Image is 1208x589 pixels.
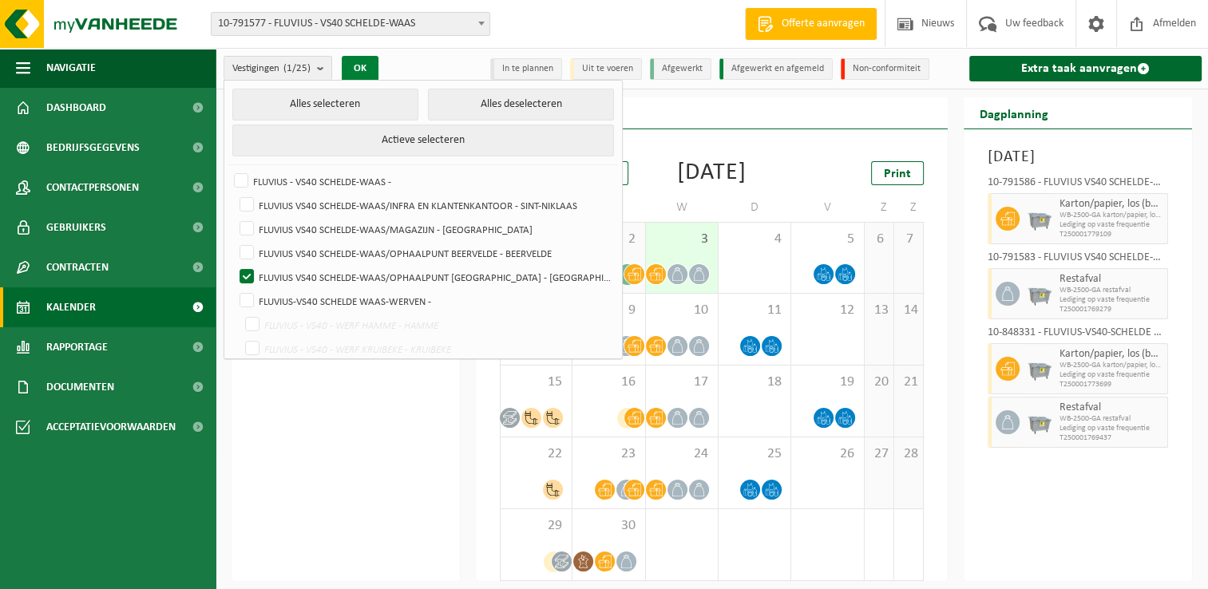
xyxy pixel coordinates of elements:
[841,58,929,80] li: Non-conformiteit
[873,302,885,319] span: 13
[1059,286,1163,295] span: WB-2500-GA restafval
[211,12,490,36] span: 10-791577 - FLUVIUS - VS40 SCHELDE-WAAS
[231,169,612,193] label: FLUVIUS - VS40 SCHELDE-WAAS -
[236,241,612,265] label: FLUVIUS VS40 SCHELDE-WAAS/OPHAALPUNT BEERVELDE - BEERVELDE
[509,374,564,391] span: 15
[873,374,885,391] span: 20
[46,287,96,327] span: Kalender
[871,161,924,185] a: Print
[969,56,1202,81] a: Extra taak aanvragen
[46,48,96,88] span: Navigatie
[1059,295,1163,305] span: Lediging op vaste frequentie
[46,208,106,247] span: Gebruikers
[1059,424,1163,433] span: Lediging op vaste frequentie
[617,408,637,429] div: 7
[1059,230,1163,239] span: T250001779109
[1059,370,1163,380] span: Lediging op vaste frequentie
[902,231,915,248] span: 7
[894,193,924,222] td: Z
[580,445,636,463] span: 23
[1059,273,1163,286] span: Restafval
[1059,211,1163,220] span: WB-2500-GA karton/papier, los (bedrijven)
[902,445,915,463] span: 28
[1059,198,1163,211] span: Karton/papier, los (bedrijven)
[1059,348,1163,361] span: Karton/papier, los (bedrijven)
[570,58,642,80] li: Uit te voeren
[988,252,1168,268] div: 10-791583 - FLUVIUS VS40 SCHELDE-WAAS/OPHAALPUNT [GEOGRAPHIC_DATA] - [GEOGRAPHIC_DATA]
[544,551,564,572] div: 5
[677,161,747,185] div: [DATE]
[428,89,614,121] button: Alles deselecteren
[727,374,782,391] span: 18
[646,193,719,222] td: W
[232,125,614,156] button: Actieve selecteren
[236,193,612,217] label: FLUVIUS VS40 SCHELDE-WAAS/INFRA EN KLANTENKANTOOR - SINT-NIKLAAS
[46,407,176,447] span: Acceptatievoorwaarden
[1028,357,1052,381] img: WB-2500-GAL-GY-01
[988,177,1168,193] div: 10-791586 - FLUVIUS VS40 SCHELDE-WAAS/INFRA EN KLANTENKANTOOR - SINT-NIKLAAS
[902,374,915,391] span: 21
[1059,401,1163,414] span: Restafval
[988,327,1168,343] div: 10-848331 - FLUVIUS-VS40-SCHELDE WAAS/OPHAALPUNT LOKEREN - LOKEREN
[873,445,885,463] span: 27
[650,58,711,80] li: Afgewerkt
[873,231,885,248] span: 6
[232,89,418,121] button: Alles selecteren
[580,374,636,391] span: 16
[719,193,791,222] td: D
[342,56,378,81] button: OK
[799,302,855,319] span: 12
[617,264,637,285] div: 4
[799,445,855,463] span: 26
[490,58,562,80] li: In te plannen
[46,88,106,128] span: Dashboard
[727,231,782,248] span: 4
[799,231,855,248] span: 5
[46,367,114,407] span: Documenten
[654,445,710,463] span: 24
[902,302,915,319] span: 14
[654,374,710,391] span: 17
[727,302,782,319] span: 11
[46,128,140,168] span: Bedrijfsgegevens
[46,168,139,208] span: Contactpersonen
[509,517,564,535] span: 29
[884,168,911,180] span: Print
[654,231,710,248] span: 3
[212,13,489,35] span: 10-791577 - FLUVIUS - VS40 SCHELDE-WAAS
[719,58,833,80] li: Afgewerkt en afgemeld
[46,247,109,287] span: Contracten
[1059,414,1163,424] span: WB-2500-GA restafval
[1059,305,1163,314] span: T250001769279
[580,517,636,535] span: 30
[1059,220,1163,230] span: Lediging op vaste frequentie
[654,302,710,319] span: 10
[236,217,612,241] label: FLUVIUS VS40 SCHELDE-WAAS/MAGAZIJN - [GEOGRAPHIC_DATA]
[46,327,108,367] span: Rapportage
[242,337,613,361] label: FLUVIUS - VS40 - WERF KRUIBEKE - KRUIBEKE
[791,193,864,222] td: V
[509,445,564,463] span: 22
[283,63,311,73] count: (1/25)
[224,56,332,80] button: Vestigingen(1/25)
[1059,433,1163,443] span: T250001769437
[799,374,855,391] span: 19
[1059,361,1163,370] span: WB-2500-GA karton/papier, los (bedrijven)
[988,145,1168,169] h3: [DATE]
[745,8,877,40] a: Offerte aanvragen
[1028,282,1052,306] img: WB-2500-GAL-GY-01
[1028,207,1052,231] img: WB-2500-GAL-GY-01
[232,57,311,81] span: Vestigingen
[727,445,782,463] span: 25
[865,193,894,222] td: Z
[1059,380,1163,389] span: T250001773699
[236,289,612,313] label: FLUVIUS-VS40 SCHELDE WAAS-WERVEN -
[1028,410,1052,434] img: WB-2500-GAL-GY-01
[236,265,612,289] label: FLUVIUS VS40 SCHELDE-WAAS/OPHAALPUNT [GEOGRAPHIC_DATA] - [GEOGRAPHIC_DATA]
[778,16,869,32] span: Offerte aanvragen
[964,97,1064,128] h2: Dagplanning
[242,313,613,337] label: FLUVIUS - VS40 - WERF HAMME - HAMME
